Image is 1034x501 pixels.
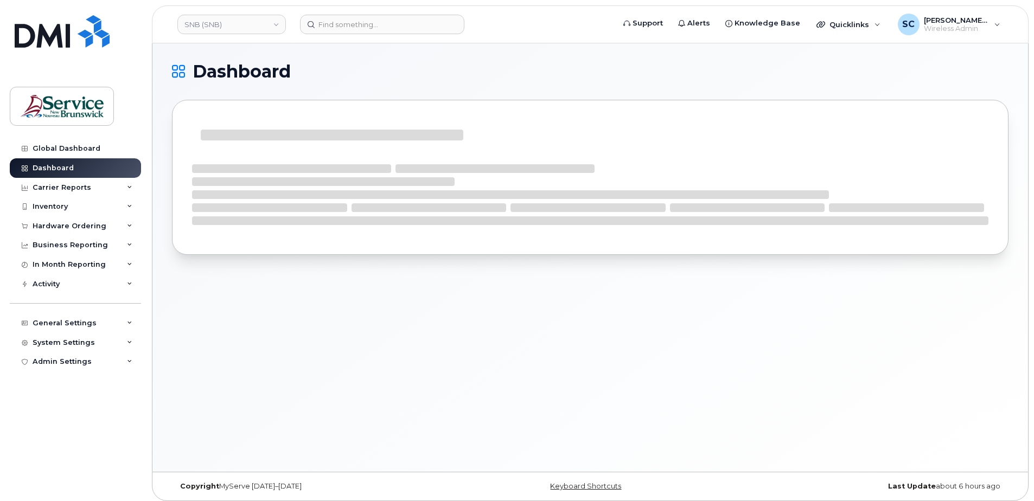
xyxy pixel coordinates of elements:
[172,482,451,491] div: MyServe [DATE]–[DATE]
[730,482,1009,491] div: about 6 hours ago
[193,63,291,80] span: Dashboard
[888,482,936,490] strong: Last Update
[180,482,219,490] strong: Copyright
[550,482,621,490] a: Keyboard Shortcuts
